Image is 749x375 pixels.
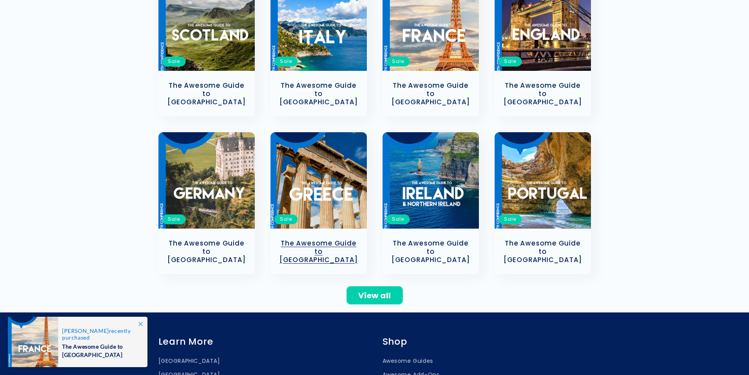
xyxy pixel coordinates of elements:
[158,356,220,368] a: [GEOGRAPHIC_DATA]
[390,81,471,106] a: The Awesome Guide to [GEOGRAPHIC_DATA]
[502,81,583,106] a: The Awesome Guide to [GEOGRAPHIC_DATA]
[383,356,433,368] a: Awesome Guides
[166,81,247,106] a: The Awesome Guide to [GEOGRAPHIC_DATA]
[158,336,367,347] h2: Learn More
[62,341,139,359] span: The Awesome Guide to [GEOGRAPHIC_DATA]
[278,239,359,264] a: The Awesome Guide to [GEOGRAPHIC_DATA]
[62,327,139,341] span: recently purchased
[278,81,359,106] a: The Awesome Guide to [GEOGRAPHIC_DATA]
[62,327,109,334] span: [PERSON_NAME]
[502,239,583,264] a: The Awesome Guide to [GEOGRAPHIC_DATA]
[390,239,471,264] a: The Awesome Guide to [GEOGRAPHIC_DATA]
[346,286,403,305] a: View all products in the Awesome Guides collection
[383,336,591,347] h2: Shop
[166,239,247,264] a: The Awesome Guide to [GEOGRAPHIC_DATA]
